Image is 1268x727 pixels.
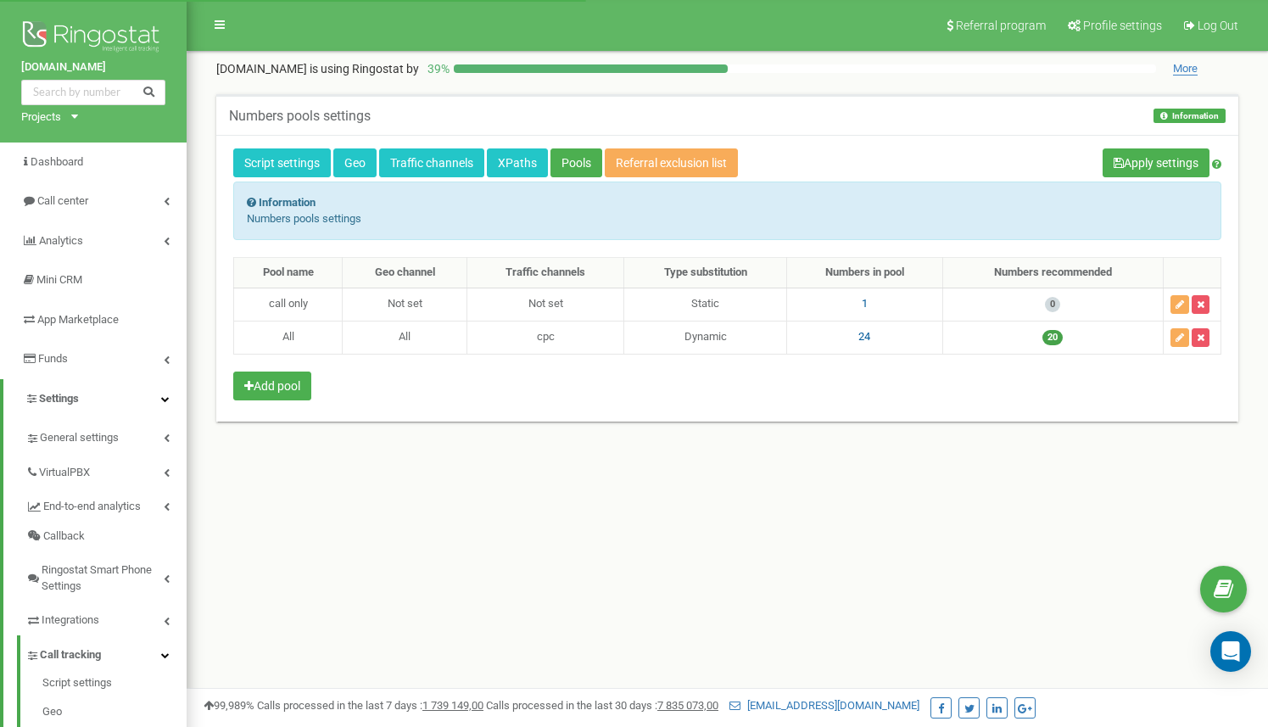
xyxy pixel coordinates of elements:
span: Integrations [42,613,99,629]
th: Numbers in pool [787,258,943,288]
span: Callback [43,528,85,545]
span: 1 [862,297,868,310]
div: All [241,329,335,345]
span: Calls processed in the last 7 days : [257,699,483,712]
span: Referral program [956,19,1046,32]
button: Add pool [233,372,311,400]
p: 39 % [419,60,454,77]
th: Numbers recommended [942,258,1163,288]
td: Static [624,288,787,321]
a: Script settings [42,675,187,696]
a: Geo [333,148,377,177]
span: Profile settings [1083,19,1162,32]
button: Information [1153,109,1226,123]
button: Apply settings [1103,148,1209,177]
a: Pools [550,148,602,177]
span: Calls processed in the last 30 days : [486,699,718,712]
span: 24 [858,330,870,343]
span: End-to-end analytics [43,500,141,516]
span: Ringostat Smart Phone Settings [42,563,164,595]
span: Call center [37,194,88,207]
u: 1 739 149,00 [422,699,483,712]
a: Referral exclusion list [605,148,738,177]
span: Log Out [1198,19,1238,32]
a: Settings [3,379,187,419]
span: Analytics [39,234,83,247]
a: Integrations [25,601,187,636]
div: call only [241,296,335,312]
th: Geo channel [343,258,467,288]
p: [DOMAIN_NAME] [216,60,419,77]
a: VirtualPBX [25,453,187,488]
input: Search by number [21,80,165,105]
td: All [343,321,467,354]
strong: Information [259,196,316,209]
span: App Marketplace [37,313,119,326]
span: 0 [1045,297,1060,312]
td: Not set [467,288,624,321]
span: Settings [39,392,79,405]
th: Pool name [234,258,343,288]
span: 20 [1042,330,1063,345]
u: 7 835 073,00 [657,699,718,712]
span: Dashboard [31,155,83,168]
span: Call tracking [40,647,101,663]
span: VirtualPBX [39,465,90,481]
td: cpc [467,321,624,354]
span: Funds [38,352,68,365]
h5: Numbers pools settings [229,109,371,124]
span: General settings [40,430,119,446]
a: Call tracking [25,635,187,670]
a: General settings [25,418,187,453]
a: Callback [25,522,187,551]
span: Mini CRM [36,273,82,286]
a: XPaths [487,148,548,177]
th: Type substitution [624,258,787,288]
span: 99,989% [204,699,254,712]
a: [EMAIL_ADDRESS][DOMAIN_NAME] [729,699,919,712]
a: Script settings [233,148,331,177]
td: Dynamic [624,321,787,354]
span: is using Ringostat by [310,62,419,75]
td: Not set [343,288,467,321]
a: Traffic channels [379,148,484,177]
span: More [1173,62,1198,75]
a: End-to-end analytics [25,488,187,523]
img: Ringostat logo [21,17,165,59]
div: Projects [21,109,61,126]
th: Traffic channels [467,258,624,288]
p: Numbers pools settings [247,211,1208,227]
div: Open Intercom Messenger [1210,631,1251,672]
a: [DOMAIN_NAME] [21,59,165,75]
a: Ringostat Smart Phone Settings [25,551,187,601]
